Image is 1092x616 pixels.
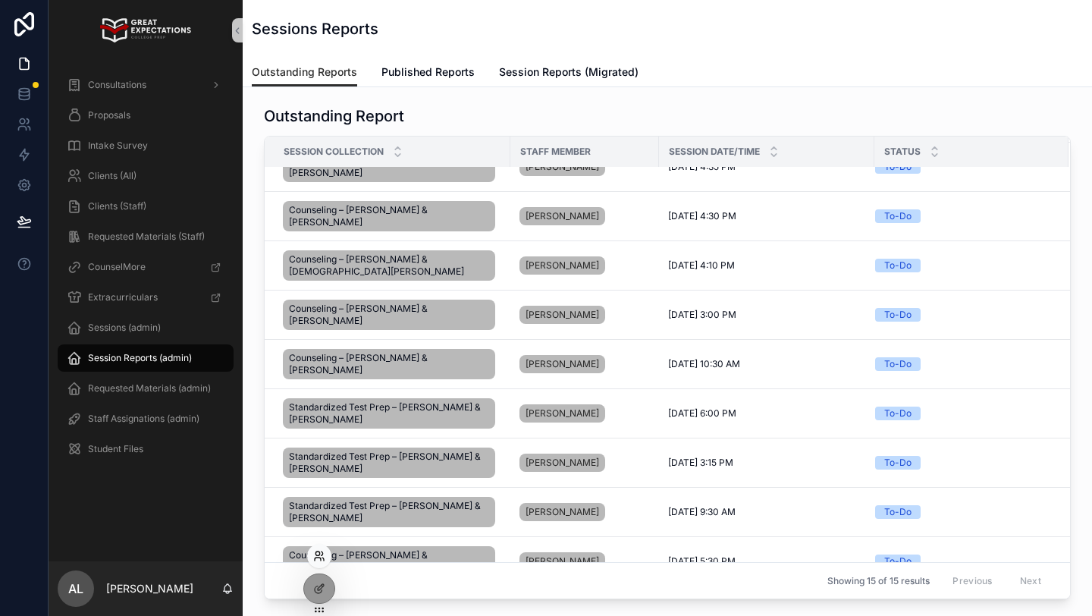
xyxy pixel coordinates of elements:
span: Intake Survey [88,140,148,152]
a: [PERSON_NAME] [519,306,605,324]
h1: Outstanding Report [264,105,404,127]
span: Session Reports (admin) [88,352,192,364]
div: To-Do [884,505,912,519]
span: [DATE] 10:30 AM [668,358,740,370]
span: Standardized Test Prep – [PERSON_NAME] & [PERSON_NAME] [289,451,489,475]
a: [PERSON_NAME] [519,500,650,524]
a: To-Do [875,505,1050,519]
a: [PERSON_NAME] [519,204,650,228]
span: [PERSON_NAME] [526,309,599,321]
a: Standardized Test Prep – [PERSON_NAME] & [PERSON_NAME] [283,445,501,481]
a: [PERSON_NAME] [519,503,605,521]
span: [DATE] 4:30 PM [668,210,736,222]
span: [PERSON_NAME] [526,210,599,222]
span: Counseling – [PERSON_NAME] & [DEMOGRAPHIC_DATA][PERSON_NAME] [289,253,489,278]
a: Published Reports [381,58,475,89]
a: [DATE] 3:00 PM [668,309,865,321]
span: [PERSON_NAME] [526,358,599,370]
a: [DATE] 3:15 PM [668,457,865,469]
a: [DATE] 4:30 PM [668,210,865,222]
div: To-Do [884,259,912,272]
a: [PERSON_NAME] [519,303,650,327]
a: To-Do [875,555,1050,568]
h1: Sessions Reports [252,18,378,39]
span: Requested Materials (Staff) [88,231,205,243]
span: [PERSON_NAME] [526,457,599,469]
a: Standardized Test Prep – [PERSON_NAME] & [PERSON_NAME] [283,494,501,530]
span: Counseling – [PERSON_NAME] & [PERSON_NAME] [289,352,489,376]
span: [DATE] 5:30 PM [668,555,736,567]
img: App logo [100,18,190,42]
a: Requested Materials (admin) [58,375,234,402]
a: [PERSON_NAME] [519,549,650,574]
a: Standardized Test Prep – [PERSON_NAME] & [PERSON_NAME] [283,395,501,432]
a: Intake Survey [58,132,234,159]
span: Counseling – [PERSON_NAME] & [PERSON_NAME] [289,303,489,327]
a: Extracurriculars [58,284,234,311]
a: To-Do [875,407,1050,420]
span: Outstanding Reports [252,64,357,80]
a: [DATE] 9:30 AM [668,506,865,518]
span: [PERSON_NAME] [526,555,599,567]
a: Counseling – [PERSON_NAME] & [PERSON_NAME] [283,543,501,580]
div: To-Do [884,456,912,470]
span: Extracurriculars [88,291,158,303]
span: Showing 15 of 15 results [827,575,930,587]
a: Clients (All) [58,162,234,190]
span: Published Reports [381,64,475,80]
span: Student Files [88,443,143,455]
a: [DATE] 4:10 PM [668,259,865,272]
a: To-Do [875,357,1050,371]
div: To-Do [884,209,912,223]
a: [PERSON_NAME] [519,355,605,373]
a: [PERSON_NAME] [519,451,650,475]
div: scrollable content [49,61,243,482]
span: Session collection [284,146,384,158]
span: Session Reports (Migrated) [499,64,639,80]
a: [PERSON_NAME] [519,454,605,472]
a: To-Do [875,209,1050,223]
span: [DATE] 3:00 PM [668,309,736,321]
span: Proposals [88,109,130,121]
a: Consultations [58,71,234,99]
a: Outstanding Reports [252,58,357,87]
a: Counseling – [PERSON_NAME] & [PERSON_NAME] [283,198,501,234]
div: To-Do [884,357,912,371]
a: [DATE] 6:00 PM [668,407,865,420]
span: [PERSON_NAME] [526,407,599,420]
a: Counseling – [PERSON_NAME] & [PERSON_NAME] [283,297,501,333]
span: Clients (Staff) [88,200,146,212]
a: Clients (Staff) [58,193,234,220]
a: Student Files [58,435,234,463]
a: [PERSON_NAME] [519,253,650,278]
span: Staff Member [520,146,591,158]
span: Session Date/Time [669,146,760,158]
a: [DATE] 5:30 PM [668,555,865,567]
a: [PERSON_NAME] [519,404,605,423]
a: [PERSON_NAME] [519,207,605,225]
span: Counseling – [PERSON_NAME] & [PERSON_NAME] [289,549,489,574]
span: Standardized Test Prep – [PERSON_NAME] & [PERSON_NAME] [289,401,489,426]
a: To-Do [875,259,1050,272]
span: Standardized Test Prep – [PERSON_NAME] & [PERSON_NAME] [289,500,489,524]
a: To-Do [875,308,1050,322]
div: To-Do [884,407,912,420]
span: [DATE] 6:00 PM [668,407,736,420]
a: CounselMore [58,253,234,281]
span: [PERSON_NAME] [526,259,599,272]
span: Clients (All) [88,170,136,182]
span: [DATE] 3:15 PM [668,457,733,469]
span: Counseling – [PERSON_NAME] & [PERSON_NAME] [289,204,489,228]
a: Requested Materials (Staff) [58,223,234,250]
span: CounselMore [88,261,146,273]
span: [DATE] 4:10 PM [668,259,735,272]
span: Status [884,146,921,158]
span: Consultations [88,79,146,91]
span: [DATE] 9:30 AM [668,506,736,518]
span: Sessions (admin) [88,322,161,334]
a: [PERSON_NAME] [519,552,605,570]
a: Counseling – [PERSON_NAME] & [DEMOGRAPHIC_DATA][PERSON_NAME] [283,247,501,284]
a: Counseling – [PERSON_NAME] & [PERSON_NAME] [283,346,501,382]
div: To-Do [884,555,912,568]
a: Session Reports (admin) [58,344,234,372]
